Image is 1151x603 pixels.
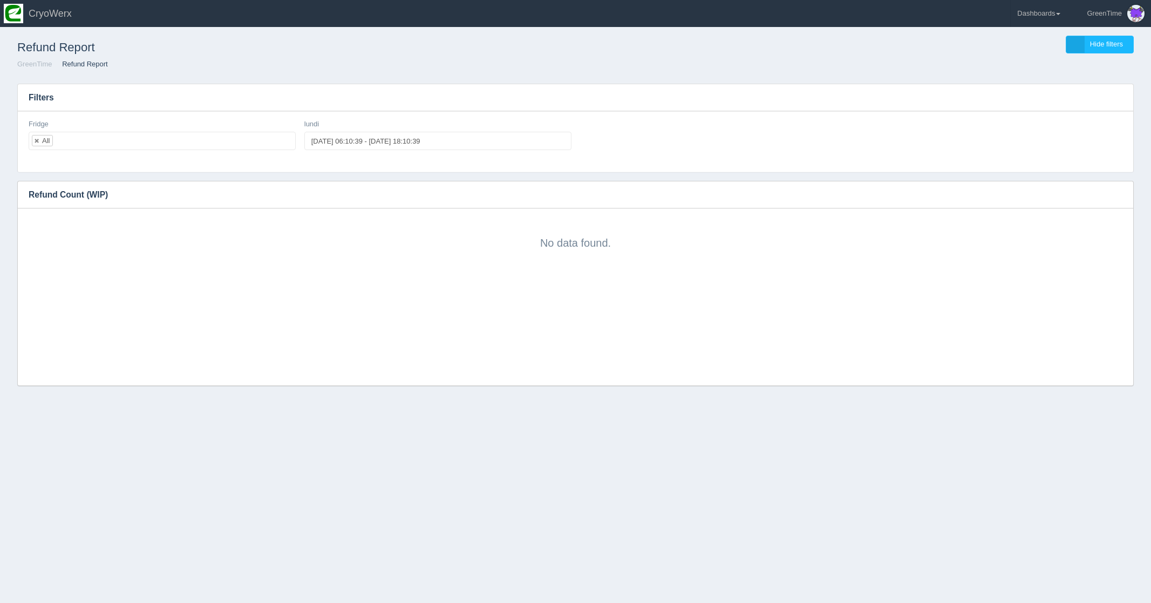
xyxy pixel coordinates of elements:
label: lundi [304,119,319,130]
li: Refund Report [54,59,108,70]
span: Hide filters [1090,40,1123,48]
div: No data found. [29,219,1122,250]
div: All [42,137,50,144]
h3: Refund Count (WIP) [18,181,1117,208]
span: CryoWerx [29,8,72,19]
img: so2zg2bv3y2ub16hxtjr.png [4,4,23,23]
a: Hide filters [1066,36,1134,53]
a: GreenTime [17,60,52,68]
h1: Refund Report [17,36,576,59]
h3: Filters [18,84,1133,111]
img: Profile Picture [1127,5,1145,22]
label: Fridge [29,119,49,130]
div: GreenTime [1087,3,1122,24]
